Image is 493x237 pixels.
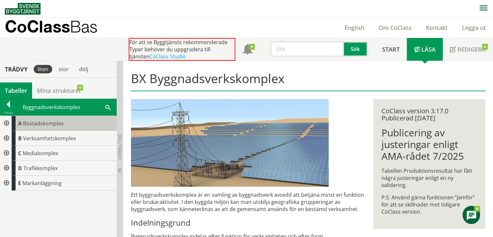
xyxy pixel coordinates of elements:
div: Tillbaka [0,110,17,115]
p: CoClass [5,23,98,30]
span: Start [382,45,400,53]
a: Mina strukturer [32,82,86,99]
span: Bas [70,17,98,36]
p: P.S. Använd gärna funktionen ”Jämför” för att se skillnader mot tidigare CoClass version. [381,194,477,215]
a: Läsa [407,38,443,61]
span: C [18,150,21,157]
a: Start [375,38,407,61]
span: Markanläggning [22,180,62,187]
h1: BX Byggnadsverkskomplex [131,71,486,91]
button: Sök [344,41,368,57]
img: 37641-solenergisiemensstor.jpg [131,99,329,187]
span: Läsa [421,45,436,53]
div: stor [55,65,73,73]
a: Kontakt [419,24,455,31]
a: Om CoClass [371,24,419,31]
span: Notifikationer [242,45,253,55]
span: Verksamhetskomplex [23,135,76,142]
span: Bostadskomplex [23,120,64,127]
a: CoClassBas [5,18,112,38]
div: dölj [75,65,92,73]
h3: Indelningsgrund [131,218,364,228]
span: Trafikkomplex [23,165,58,172]
a: Logga ut [455,24,493,31]
span: Redigera [457,45,486,53]
div: För att se Byggtjänsts rekommenderade Typer behöver du uppgradera till tjänsten [129,38,235,61]
img: Svensk Byggtjänst [5,3,41,15]
span: Sök i tabellen [105,104,111,110]
span: Mediakomplex [23,150,58,157]
span: B [18,135,22,142]
a: Redigera [443,38,493,61]
div: CoClass version 3.17.0 Publicerad [DATE] [381,107,477,122]
input: Sök [270,41,344,57]
div: Trädvy [1,66,31,73]
span: E [18,180,21,187]
h1: Publicering av justeringar enligt AMA-rådet 7/2025 [381,127,477,162]
span: Dölj trädvy [117,134,123,159]
a: CoClass Studio [149,53,186,60]
span: A [18,120,22,127]
span: D [18,165,22,172]
p: Tabellen Produktionsresultat har fått några justeringar enligt en ny validering. [381,167,477,189]
div: liten [34,65,52,73]
a: English [337,24,371,31]
div: Byggnadsverkskomplex [17,99,116,115]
